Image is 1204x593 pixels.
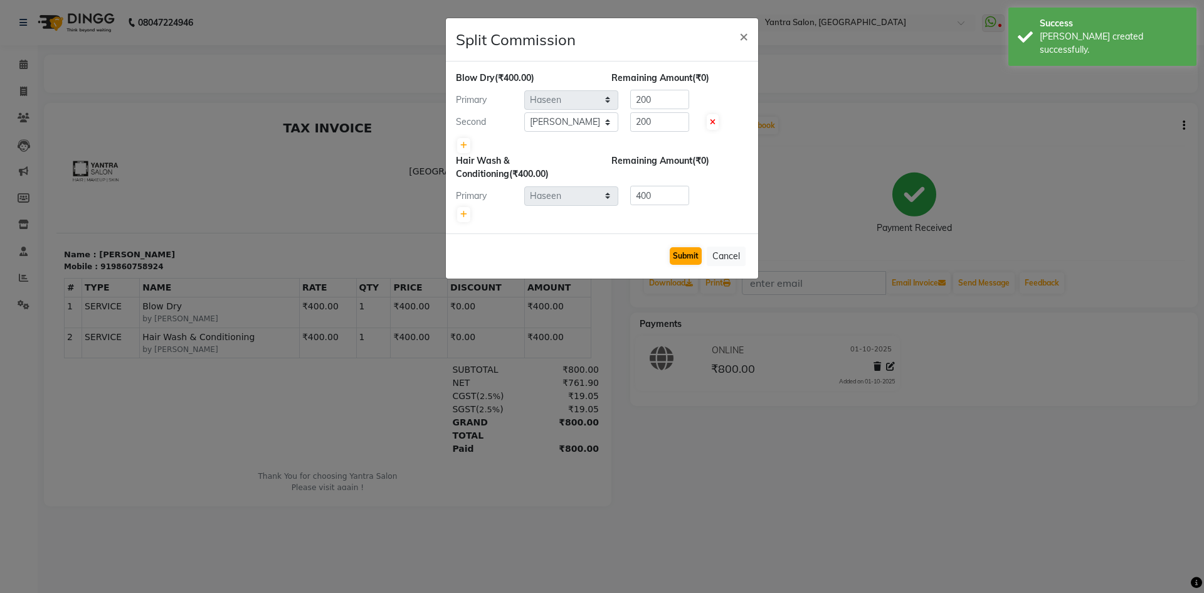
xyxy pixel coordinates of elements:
span: (₹0) [692,155,709,166]
div: SUBTOTAL [388,248,465,261]
th: # [8,163,26,182]
div: ( ) [388,287,465,301]
div: Primary [446,93,524,107]
span: 2.5% [423,276,444,286]
span: (₹400.00) [509,168,549,179]
button: Submit [670,247,702,265]
span: × [739,26,748,45]
th: QTY [300,163,334,182]
th: DISCOUNT [391,163,468,182]
th: AMOUNT [468,163,534,182]
div: ₹800.00 [465,248,542,261]
h2: TAX INVOICE [8,5,535,20]
td: ₹0.00 [391,182,468,212]
td: ₹400.00 [243,212,300,242]
td: ₹0.00 [391,212,468,242]
span: SGST [396,289,419,299]
th: PRICE [334,163,391,182]
div: Paid [388,327,465,340]
span: (₹0) [692,72,709,83]
td: 2 [8,212,26,242]
p: GSTIN : 08ACEFA3853F1ZJ [279,76,536,89]
p: Thank You for choosing Yantra Salon Please visit again ! *Products once sold are non returnable [8,355,535,390]
p: Date : [DATE] [279,146,536,158]
div: ₹19.05 [465,274,542,287]
td: ₹400.00 [243,182,300,212]
small: by [PERSON_NAME] [86,228,240,240]
td: ₹400.00 [334,182,391,212]
span: Hair Wash & Conditioning [86,215,240,228]
span: Remaining Amount [611,155,692,166]
td: ₹400.00 [468,212,534,242]
small: by [PERSON_NAME] [86,198,240,209]
span: (₹400.00) [495,72,534,83]
td: 1 [300,182,334,212]
th: NAME [83,163,243,182]
div: Bill created successfully. [1040,30,1187,56]
div: NET [388,261,465,274]
h4: Split Commission [456,28,576,51]
div: 919860758924 [44,146,107,157]
div: Primary [446,190,524,203]
span: Hair Wash & Conditioning [456,155,510,179]
div: Success [1040,17,1187,30]
span: Blow Dry [456,72,495,83]
td: SERVICE [26,212,83,242]
div: ₹19.05 [465,287,542,301]
button: Cancel [707,247,746,266]
td: ₹400.00 [334,212,391,242]
th: TYPE [26,163,83,182]
span: 2.5% [423,289,443,299]
td: ₹400.00 [468,182,534,212]
th: RATE [243,163,300,182]
div: ₹761.90 [465,261,542,274]
h3: Yantra Salon [279,25,536,45]
button: Close [729,18,758,53]
div: Second [446,115,524,129]
td: SERVICE [26,182,83,212]
p: [GEOGRAPHIC_DATA] Floor Next to Zudio, [GEOGRAPHIC_DATA] [279,50,536,76]
div: ₹800.00 [465,327,542,340]
div: GRAND TOTAL [388,301,465,327]
td: 1 [300,212,334,242]
span: Blow Dry [86,184,240,198]
td: 1 [8,182,26,212]
span: CGST [396,275,420,286]
p: Invoice : V/2025-26/2819 [279,133,536,146]
div: ( ) [388,274,465,287]
p: Contact : [PHONE_NUMBER] [279,89,536,102]
p: Name : [PERSON_NAME] [8,133,264,146]
div: ₹800.00 [465,301,542,327]
div: Mobile : [8,146,41,157]
span: Remaining Amount [611,72,692,83]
